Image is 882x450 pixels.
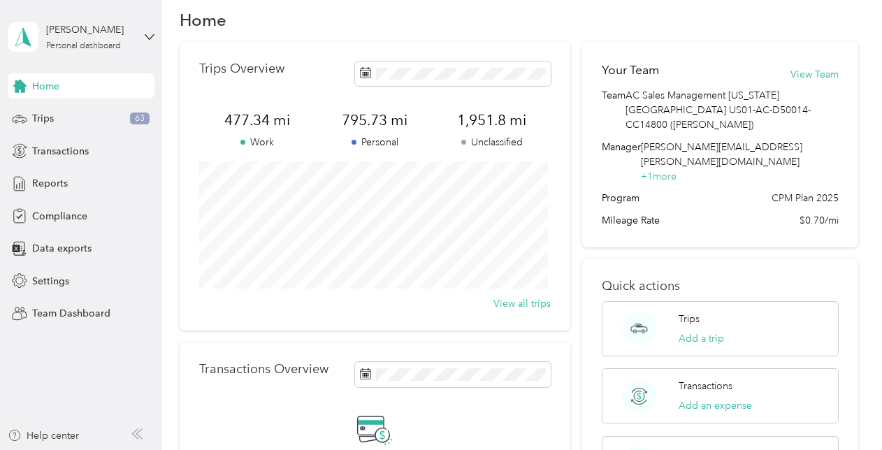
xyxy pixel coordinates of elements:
span: Reports [32,176,68,191]
button: View Team [790,67,839,82]
button: Add an expense [679,398,752,413]
span: + 1 more [641,170,677,182]
span: Home [32,79,59,94]
span: Transactions [32,144,89,159]
p: Quick actions [602,279,838,293]
button: Add a trip [679,331,724,346]
p: Transactions Overview [199,362,328,377]
span: Team [602,88,626,132]
span: 795.73 mi [316,110,433,130]
span: 63 [130,112,150,125]
p: Unclassified [433,135,551,150]
span: 1,951.8 mi [433,110,551,130]
span: CPM Plan 2025 [772,191,839,205]
h2: Your Team [602,61,659,79]
span: Mileage Rate [602,213,660,228]
p: Personal [316,135,433,150]
span: Compliance [32,209,87,224]
iframe: Everlance-gr Chat Button Frame [804,372,882,450]
p: Trips Overview [199,61,284,76]
span: Team Dashboard [32,306,110,321]
p: Trips [679,312,700,326]
span: $0.70/mi [800,213,839,228]
span: Trips [32,111,54,126]
div: Personal dashboard [46,42,121,50]
p: Transactions [679,379,732,393]
button: View all trips [493,296,551,311]
span: Settings [32,274,69,289]
button: Help center [8,428,79,443]
span: Data exports [32,241,92,256]
span: AC Sales Management [US_STATE][GEOGRAPHIC_DATA] US01-AC-D50014-CC14800 ([PERSON_NAME]) [626,88,838,132]
span: 477.34 mi [199,110,317,130]
span: Program [602,191,639,205]
h1: Home [180,13,226,27]
div: [PERSON_NAME] [46,22,133,37]
span: Manager [602,140,641,184]
p: Work [199,135,317,150]
span: [PERSON_NAME][EMAIL_ADDRESS][PERSON_NAME][DOMAIN_NAME] [641,141,802,168]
